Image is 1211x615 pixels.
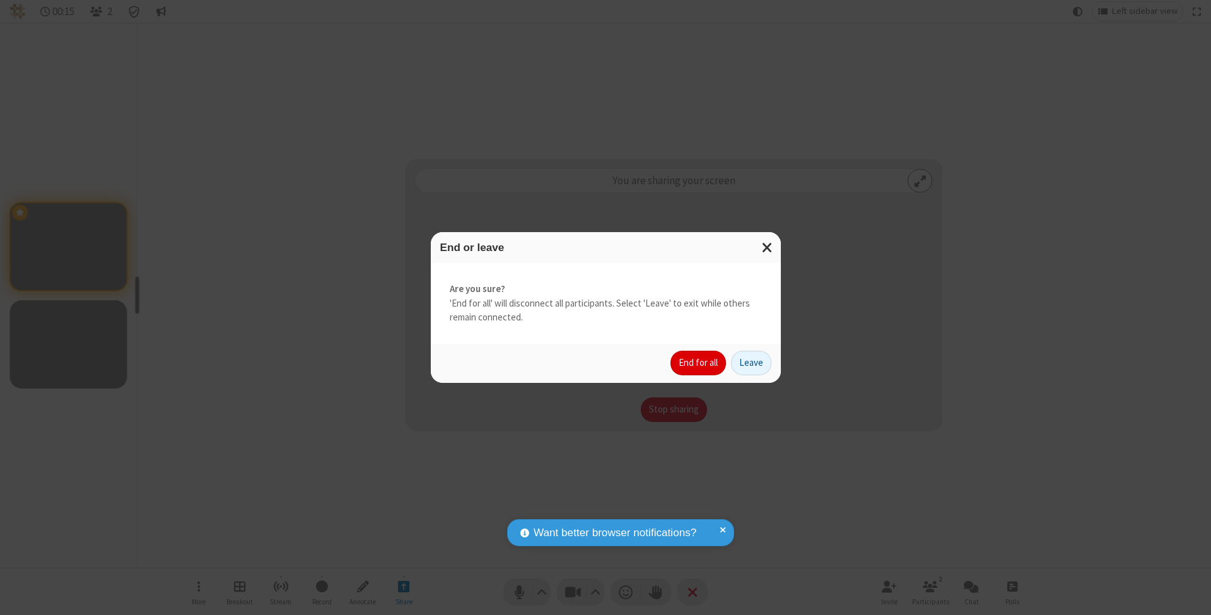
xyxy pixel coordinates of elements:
[450,282,762,296] strong: Are you sure?
[670,351,726,376] button: End for all
[440,242,771,254] h3: End or leave
[754,232,781,263] button: Close modal
[534,525,696,541] span: Want better browser notifications?
[731,351,771,376] button: Leave
[431,263,781,344] div: 'End for all' will disconnect all participants. Select 'Leave' to exit while others remain connec...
